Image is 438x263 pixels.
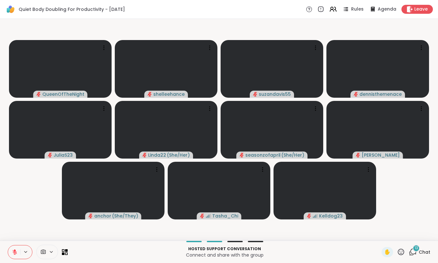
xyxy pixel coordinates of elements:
[88,214,93,218] span: audio-muted
[148,152,166,158] span: Linda22
[48,153,52,157] span: audio-muted
[72,252,378,258] p: Connect and share with the group
[281,152,304,158] span: ( She/Her )
[72,246,378,252] p: Hosted support conversation
[253,92,257,96] span: audio-muted
[37,92,41,96] span: audio-muted
[212,213,238,219] span: Tasha_Chi
[356,153,360,157] span: audio-muted
[359,91,402,97] span: dennisthemenace
[42,91,84,97] span: QueenOfTheNight
[259,91,291,97] span: suzandavis55
[378,6,396,12] span: Agenda
[112,213,138,219] span: ( She/They )
[200,214,205,218] span: audio-muted
[5,4,16,15] img: ShareWell Logomark
[354,92,358,96] span: audio-muted
[319,213,343,219] span: Kelldog23
[307,214,311,218] span: audio-muted
[384,248,391,256] span: ✋
[245,152,281,158] span: seasonzofapril
[240,153,244,157] span: audio-muted
[419,249,430,255] span: Chat
[94,213,111,219] span: anchor
[362,152,400,158] span: [PERSON_NAME]
[351,6,364,12] span: Rules
[153,91,185,97] span: shelleehance
[54,152,73,158] span: JuliaS23
[142,153,147,157] span: audio-muted
[415,245,418,251] span: 13
[414,6,428,12] span: Leave
[147,92,152,96] span: audio-muted
[167,152,190,158] span: ( She/Her )
[19,6,125,12] span: Quiet Body Doubling For Productivity - [DATE]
